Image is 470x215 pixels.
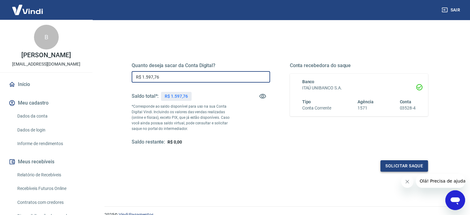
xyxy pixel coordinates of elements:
[302,99,311,104] span: Tipo
[132,104,235,131] p: *Corresponde ao saldo disponível para uso na sua Conta Digital Vindi. Incluindo os valores das ve...
[21,52,71,58] p: [PERSON_NAME]
[15,124,85,136] a: Dados de login
[7,0,48,19] img: Vindi
[165,93,188,100] p: R$ 1.597,76
[416,174,465,188] iframe: Mensagem da empresa
[400,99,411,104] span: Conta
[440,4,463,16] button: Sair
[380,160,428,172] button: Solicitar saque
[290,62,428,69] h5: Conta recebedora do saque
[358,99,374,104] span: Agência
[34,25,59,49] div: B
[7,96,85,110] button: Meu cadastro
[132,139,165,145] h5: Saldo restante:
[4,4,52,9] span: Olá! Precisa de ajuda?
[12,61,80,67] p: [EMAIL_ADDRESS][DOMAIN_NAME]
[15,137,85,150] a: Informe de rendimentos
[132,62,270,69] h5: Quanto deseja sacar da Conta Digital?
[445,190,465,210] iframe: Botão para abrir a janela de mensagens
[302,105,331,111] h6: Conta Corrente
[7,155,85,169] button: Meus recebíveis
[400,105,416,111] h6: 03528-4
[15,182,85,195] a: Recebíveis Futuros Online
[7,78,85,91] a: Início
[132,93,159,99] h5: Saldo total*:
[401,175,413,188] iframe: Fechar mensagem
[302,85,416,91] h6: ITAÚ UNIBANCO S.A.
[302,79,315,84] span: Banco
[358,105,374,111] h6: 1571
[15,196,85,209] a: Contratos com credores
[15,169,85,181] a: Relatório de Recebíveis
[167,140,182,144] span: R$ 0,00
[15,110,85,123] a: Dados da conta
